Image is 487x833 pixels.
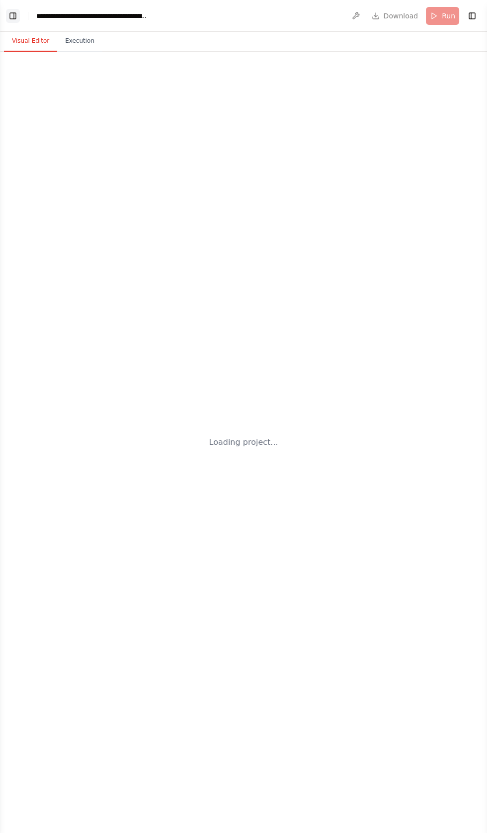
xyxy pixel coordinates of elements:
nav: breadcrumb [36,11,148,21]
div: Loading project... [209,436,278,448]
button: Execution [57,31,102,52]
button: Show right sidebar [465,9,479,23]
button: Visual Editor [4,31,57,52]
button: Show left sidebar [6,9,20,23]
